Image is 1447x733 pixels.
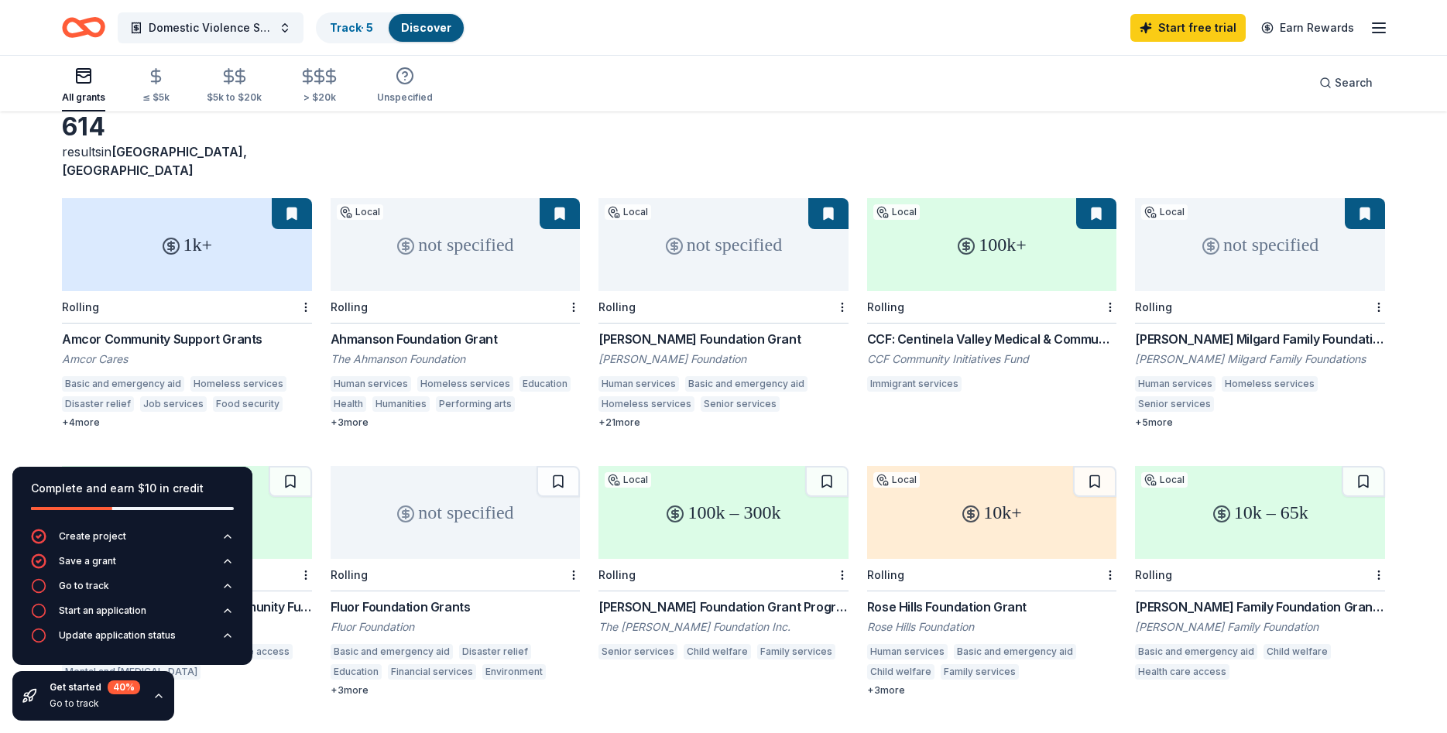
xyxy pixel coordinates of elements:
[31,553,234,578] button: Save a grant
[62,111,312,142] div: 614
[1135,396,1214,412] div: Senior services
[401,21,451,34] a: Discover
[1135,351,1385,367] div: [PERSON_NAME] Milgard Family Foundations
[59,580,109,592] div: Go to track
[867,300,904,313] div: Rolling
[331,684,581,697] div: + 3 more
[149,19,273,37] span: Domestic Violence Supportive Services Program
[62,376,184,392] div: Basic and emergency aid
[62,198,312,429] a: 1k+RollingAmcor Community Support GrantsAmcor CaresBasic and emergency aidHomeless servicesDisast...
[331,466,581,559] div: not specified
[50,697,140,710] div: Go to track
[59,629,176,642] div: Update application status
[142,91,170,104] div: ≤ $5k
[1025,664,1104,680] div: Arts and culture
[867,664,934,680] div: Child welfare
[1307,67,1385,98] button: Search
[701,396,780,412] div: Senior services
[1141,472,1188,488] div: Local
[598,598,849,616] div: [PERSON_NAME] Foundation Grant Programs - [GEOGRAPHIC_DATA]
[1335,74,1373,92] span: Search
[62,198,312,291] div: 1k+
[62,144,247,178] span: in
[108,680,140,694] div: 40 %
[867,466,1117,559] div: 10k+
[598,198,849,429] a: not specifiedLocalRolling[PERSON_NAME] Foundation Grant[PERSON_NAME] FoundationHuman servicesBasi...
[142,61,170,111] button: ≤ $5k
[31,529,234,553] button: Create project
[1135,644,1257,659] div: Basic and emergency aid
[598,644,677,659] div: Senior services
[867,351,1117,367] div: CCF Community Initiatives Fund
[1135,466,1385,559] div: 10k – 65k
[59,530,126,543] div: Create project
[331,598,581,616] div: Fluor Foundation Grants
[1141,204,1188,220] div: Local
[213,396,283,412] div: Food security
[1135,376,1216,392] div: Human services
[757,644,835,659] div: Family services
[1252,14,1363,42] a: Earn Rewards
[1135,198,1385,429] a: not specifiedLocalRolling[PERSON_NAME] Milgard Family Foundations Grants[PERSON_NAME] Milgard Fam...
[684,644,751,659] div: Child welfare
[331,664,382,680] div: Education
[1222,376,1318,392] div: Homeless services
[331,198,581,429] a: not specifiedLocalRollingAhmanson Foundation GrantThe Ahmanson FoundationHuman servicesHomeless s...
[62,351,312,367] div: Amcor Cares
[482,664,546,680] div: Environment
[331,198,581,291] div: not specified
[436,396,515,412] div: Performing arts
[140,396,207,412] div: Job services
[62,91,105,104] div: All grants
[1135,466,1385,684] a: 10k – 65kLocalRolling[PERSON_NAME] Family Foundation Grant Program[PERSON_NAME] Family Foundation...
[331,416,581,429] div: + 3 more
[867,466,1117,697] a: 10k+LocalRollingRose Hills Foundation GrantRose Hills FoundationHuman servicesBasic and emergency...
[31,578,234,603] button: Go to track
[598,198,849,291] div: not specified
[941,664,1019,680] div: Family services
[867,619,1117,635] div: Rose Hills Foundation
[207,91,262,104] div: $5k to $20k
[1135,416,1385,429] div: + 5 more
[1135,619,1385,635] div: [PERSON_NAME] Family Foundation
[1135,598,1385,616] div: [PERSON_NAME] Family Foundation Grant Program
[59,555,116,567] div: Save a grant
[62,416,312,429] div: + 4 more
[62,330,312,348] div: Amcor Community Support Grants
[867,330,1117,348] div: CCF: Centinela Valley Medical & Community Funds – Integration, Collaboration, Advocacy
[377,91,433,104] div: Unspecified
[50,680,140,694] div: Get started
[598,466,849,559] div: 100k – 300k
[331,568,368,581] div: Rolling
[605,204,651,220] div: Local
[62,60,105,111] button: All grants
[331,376,411,392] div: Human services
[62,300,99,313] div: Rolling
[867,568,904,581] div: Rolling
[1135,330,1385,348] div: [PERSON_NAME] Milgard Family Foundations Grants
[598,396,694,412] div: Homeless services
[59,605,146,617] div: Start an application
[867,644,948,659] div: Human services
[598,416,849,429] div: + 21 more
[685,376,808,392] div: Basic and emergency aid
[873,472,920,488] div: Local
[598,351,849,367] div: [PERSON_NAME] Foundation
[331,396,366,412] div: Health
[331,619,581,635] div: Fluor Foundation
[867,598,1117,616] div: Rose Hills Foundation Grant
[1135,664,1229,680] div: Health care access
[62,142,312,180] div: results
[605,472,651,488] div: Local
[417,376,513,392] div: Homeless services
[62,396,134,412] div: Disaster relief
[598,376,679,392] div: Human services
[459,644,531,659] div: Disaster relief
[62,9,105,46] a: Home
[598,619,849,635] div: The [PERSON_NAME] Foundation Inc.
[372,396,430,412] div: Humanities
[331,466,581,697] a: not specifiedRollingFluor Foundation GrantsFluor FoundationBasic and emergency aidDisaster relief...
[331,330,581,348] div: Ahmanson Foundation Grant
[867,684,1117,697] div: + 3 more
[190,376,286,392] div: Homeless services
